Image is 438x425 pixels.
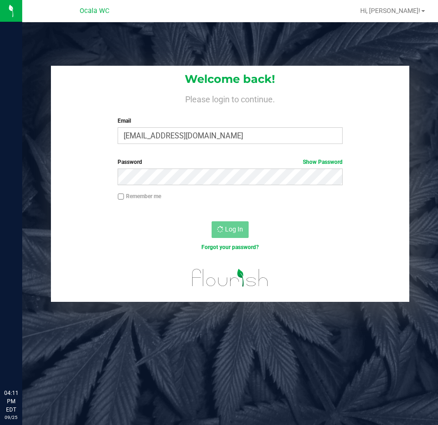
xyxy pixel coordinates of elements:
button: Log In [212,221,249,238]
p: 09/25 [4,414,18,421]
span: Password [118,159,142,165]
span: Hi, [PERSON_NAME]! [360,7,420,14]
label: Email [118,117,343,125]
label: Remember me [118,192,161,200]
a: Show Password [303,159,343,165]
img: flourish_logo.svg [185,261,275,294]
h1: Welcome back! [51,73,409,85]
span: Log In [225,225,243,233]
h4: Please login to continue. [51,93,409,104]
p: 04:11 PM EDT [4,389,18,414]
input: Remember me [118,194,124,200]
a: Forgot your password? [201,244,259,250]
span: Ocala WC [80,7,109,15]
